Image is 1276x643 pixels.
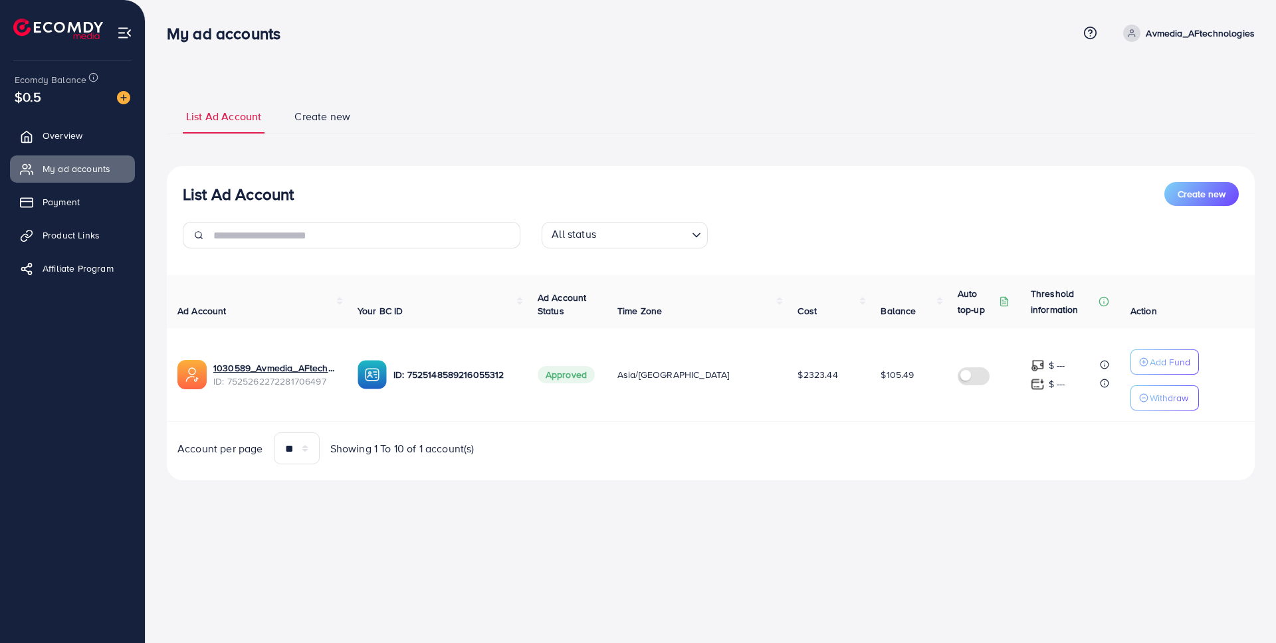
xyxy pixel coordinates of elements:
[10,255,135,282] a: Affiliate Program
[1150,390,1188,406] p: Withdraw
[600,225,687,245] input: Search for option
[542,222,708,248] div: Search for option
[177,304,227,318] span: Ad Account
[15,73,86,86] span: Ecomdy Balance
[43,262,114,275] span: Affiliate Program
[1164,182,1239,206] button: Create new
[549,224,599,245] span: All status
[43,129,82,142] span: Overview
[1130,385,1199,411] button: Withdraw
[617,304,662,318] span: Time Zone
[10,122,135,149] a: Overview
[43,195,80,209] span: Payment
[117,91,130,104] img: image
[1031,286,1096,318] p: Threshold information
[958,286,996,318] p: Auto top-up
[1130,349,1199,375] button: Add Fund
[13,19,103,39] img: logo
[117,25,132,41] img: menu
[881,304,916,318] span: Balance
[213,375,336,388] span: ID: 7525262272281706497
[881,368,914,381] span: $105.49
[1146,25,1255,41] p: Avmedia_AFtechnologies
[167,24,291,43] h3: My ad accounts
[43,162,110,175] span: My ad accounts
[43,229,100,242] span: Product Links
[330,441,475,456] span: Showing 1 To 10 of 1 account(s)
[1118,25,1255,42] a: Avmedia_AFtechnologies
[1178,187,1225,201] span: Create new
[10,189,135,215] a: Payment
[10,222,135,248] a: Product Links
[538,366,595,383] span: Approved
[294,109,350,124] span: Create new
[1049,376,1065,392] p: $ ---
[358,360,387,389] img: ic-ba-acc.ded83a64.svg
[10,155,135,182] a: My ad accounts
[797,368,837,381] span: $2323.44
[177,360,207,389] img: ic-ads-acc.e4c84228.svg
[538,291,587,318] span: Ad Account Status
[1130,304,1157,318] span: Action
[1031,377,1045,391] img: top-up amount
[213,361,336,389] div: <span class='underline'>1030589_Avmedia_AFtechnologies_1752111662599</span></br>7525262272281706497
[186,109,261,124] span: List Ad Account
[15,87,42,106] span: $0.5
[797,304,817,318] span: Cost
[1220,583,1266,633] iframe: Chat
[1150,354,1190,370] p: Add Fund
[393,367,516,383] p: ID: 7525148589216055312
[358,304,403,318] span: Your BC ID
[1049,357,1065,373] p: $ ---
[617,368,730,381] span: Asia/[GEOGRAPHIC_DATA]
[1031,359,1045,373] img: top-up amount
[177,441,263,456] span: Account per page
[183,185,294,204] h3: List Ad Account
[213,361,336,375] a: 1030589_Avmedia_AFtechnologies_1752111662599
